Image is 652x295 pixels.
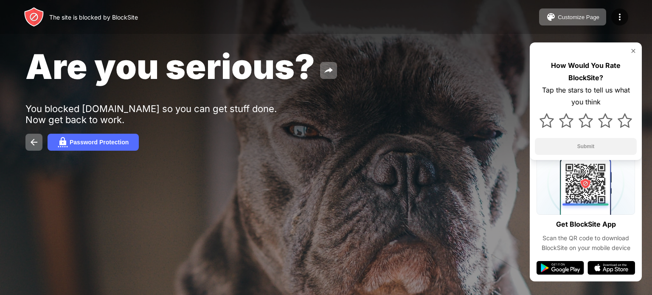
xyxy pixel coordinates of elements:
[70,139,129,146] div: Password Protection
[323,65,334,76] img: share.svg
[24,7,44,27] img: header-logo.svg
[630,48,637,54] img: rate-us-close.svg
[618,113,632,128] img: star.svg
[615,12,625,22] img: menu-icon.svg
[535,84,637,109] div: Tap the stars to tell us what you think
[29,137,39,147] img: back.svg
[558,14,599,20] div: Customize Page
[540,113,554,128] img: star.svg
[539,8,606,25] button: Customize Page
[48,134,139,151] button: Password Protection
[58,137,68,147] img: password.svg
[598,113,613,128] img: star.svg
[559,113,573,128] img: star.svg
[537,233,635,253] div: Scan the QR code to download BlockSite on your mobile device
[25,46,315,87] span: Are you serious?
[49,14,138,21] div: The site is blocked by BlockSite
[25,103,288,125] div: You blocked [DOMAIN_NAME] so you can get stuff done. Now get back to work.
[535,59,637,84] div: How Would You Rate BlockSite?
[579,113,593,128] img: star.svg
[556,218,616,230] div: Get BlockSite App
[546,12,556,22] img: pallet.svg
[587,261,635,275] img: app-store.svg
[537,261,584,275] img: google-play.svg
[535,138,637,155] button: Submit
